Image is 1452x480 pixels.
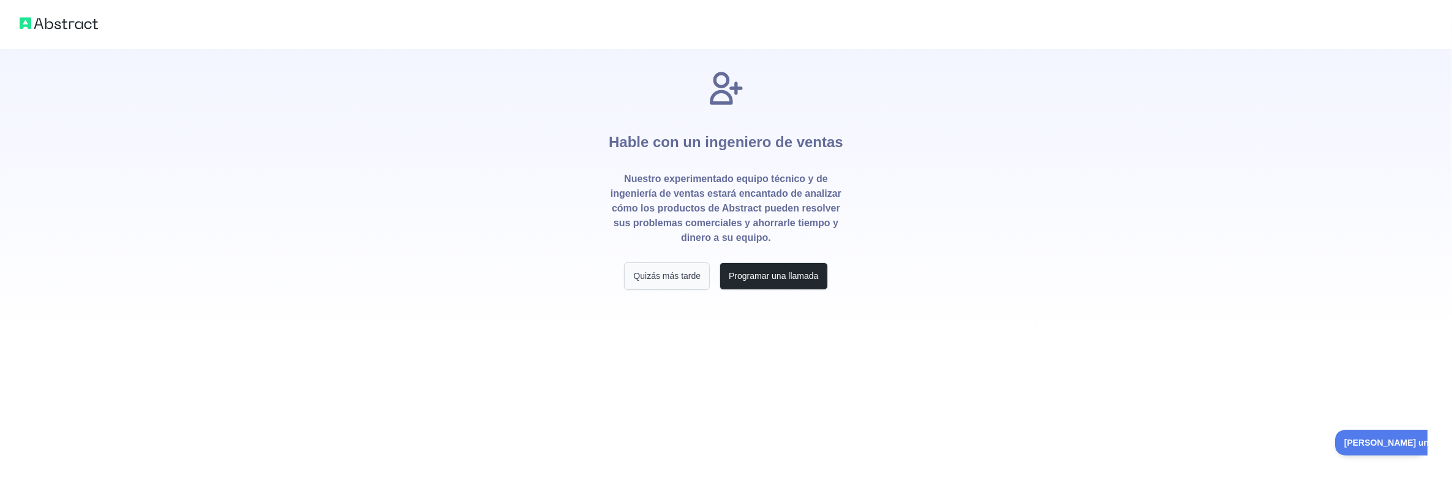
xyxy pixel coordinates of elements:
iframe: Activar/desactivar soporte al cliente [1335,430,1428,455]
font: Quizás más tarde [633,271,701,281]
font: Hable con un ingeniero de ventas [609,134,843,150]
button: Programar una llamada [720,262,827,290]
font: Programar una llamada [729,271,818,281]
font: [PERSON_NAME] una pregunta [9,8,138,18]
button: Quizás más tarde [624,262,710,290]
font: Nuestro experimentado equipo técnico y de ingeniería de ventas estará encantado de analizar cómo ... [611,173,841,243]
img: Logotipo abstracto [20,15,98,32]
